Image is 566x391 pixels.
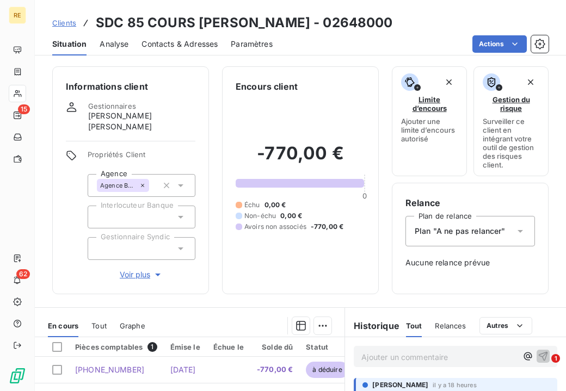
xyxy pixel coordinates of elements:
div: Échue le [213,343,244,351]
button: Actions [472,35,527,53]
span: à déduire [306,362,348,378]
span: Plan "A ne pas relancer" [415,226,506,237]
span: Voir plus [120,269,163,280]
span: Échu [244,200,260,210]
span: Gestion du risque [483,95,539,113]
span: Surveiller ce client en intégrant votre outil de gestion des risques client. [483,117,539,169]
span: Tout [406,321,422,330]
span: Analyse [100,39,128,49]
div: Pièces comptables [75,342,157,352]
span: Situation [52,39,87,49]
div: Solde dû [257,343,293,351]
span: 62 [16,269,30,279]
span: [PERSON_NAME] [372,380,428,390]
span: Clients [52,18,76,27]
span: Gestionnaires [88,102,136,110]
span: Aucune relance prévue [405,257,535,268]
input: Ajouter une valeur [149,181,158,190]
h3: SDC 85 COURS [PERSON_NAME] - 02648000 [96,13,393,33]
div: RE [9,7,26,24]
span: 1 [147,342,157,352]
span: Tout [91,321,107,330]
span: Limite d’encours [401,95,458,113]
span: En cours [48,321,78,330]
a: Clients [52,17,76,28]
span: Paramètres [231,39,273,49]
iframe: Intercom live chat [529,354,555,380]
span: Ajouter une limite d’encours autorisé [401,117,458,143]
span: Non-échu [244,211,276,221]
input: Ajouter une valeur [97,244,106,253]
span: il y a 18 heures [433,382,476,388]
span: Propriétés Client [88,150,195,165]
span: Relances [435,321,466,330]
span: 0 [362,191,367,200]
div: Statut [306,343,348,351]
span: Contacts & Adresses [141,39,218,49]
span: Avoirs non associés [244,222,306,232]
span: 0,00 € [264,200,286,210]
span: [PERSON_NAME] [88,110,152,121]
h6: Historique [345,319,399,332]
span: 0,00 € [280,211,302,221]
button: Autres [479,317,532,334]
span: [PHONE_NUMBER] [75,365,144,374]
span: -770,00 € [311,222,343,232]
input: Ajouter une valeur [97,212,106,222]
span: Agence Bordeaux [100,182,137,189]
h6: Relance [405,196,535,209]
button: Voir plus [88,269,195,281]
span: Graphe [120,321,145,330]
div: Émise le [170,343,200,351]
img: Logo LeanPay [9,367,26,384]
button: Limite d’encoursAjouter une limite d’encours autorisé [392,66,467,176]
span: [PERSON_NAME] [88,121,152,132]
button: Gestion du risqueSurveiller ce client en intégrant votre outil de gestion des risques client. [473,66,549,176]
span: [DATE] [170,365,196,374]
h6: Informations client [66,80,195,93]
h6: Encours client [236,80,298,93]
span: -770,00 € [257,364,293,375]
span: 1 [551,354,560,363]
h2: -770,00 € [236,142,365,175]
span: 15 [18,104,30,114]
